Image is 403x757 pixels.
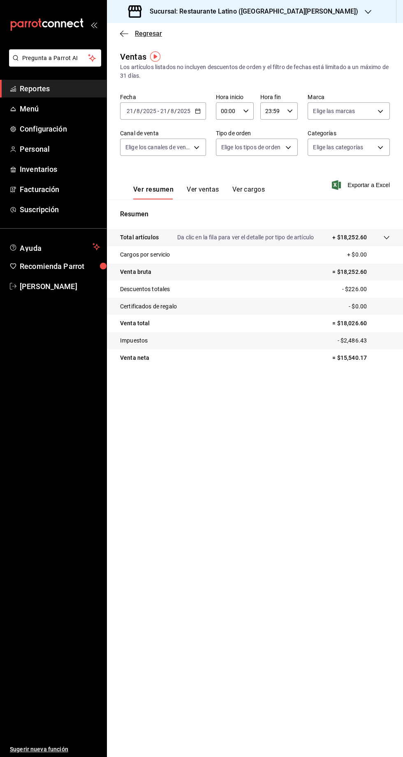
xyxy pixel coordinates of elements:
span: Menú [20,103,100,114]
span: Configuración [20,123,100,134]
label: Tipo de orden [216,130,298,136]
span: Personal [20,144,100,155]
span: / [134,108,136,114]
span: Facturación [20,184,100,195]
p: Certificados de regalo [120,302,177,311]
button: Regresar [120,30,162,37]
span: / [167,108,170,114]
label: Canal de venta [120,130,206,136]
button: Exportar a Excel [334,180,390,190]
p: Venta neta [120,354,149,362]
input: -- [136,108,140,114]
label: Categorías [308,130,390,136]
span: Pregunta a Parrot AI [22,54,88,63]
span: Elige los tipos de orden [221,143,280,151]
button: Ver cargos [232,185,265,199]
p: Resumen [120,209,390,219]
p: Impuestos [120,336,148,345]
span: Inventarios [20,164,100,175]
label: Fecha [120,94,206,100]
p: Descuentos totales [120,285,170,294]
span: Elige los canales de venta [125,143,191,151]
p: + $0.00 [347,250,390,259]
a: Pregunta a Parrot AI [6,60,101,68]
span: Recomienda Parrot [20,261,100,272]
div: Ventas [120,51,146,63]
label: Hora inicio [216,94,254,100]
span: [PERSON_NAME] [20,281,100,292]
input: ---- [143,108,157,114]
span: Regresar [135,30,162,37]
p: = $18,252.60 [332,268,390,276]
button: Ver ventas [187,185,219,199]
input: -- [160,108,167,114]
div: navigation tabs [133,185,265,199]
h3: Sucursal: Restaurante Latino ([GEOGRAPHIC_DATA][PERSON_NAME]) [143,7,358,16]
input: -- [170,108,174,114]
span: Elige las marcas [313,107,355,115]
p: Total artículos [120,233,159,242]
span: Suscripción [20,204,100,215]
input: -- [126,108,134,114]
p: - $0.00 [349,302,390,311]
span: - [157,108,159,114]
p: - $226.00 [342,285,390,294]
p: Venta total [120,319,150,328]
span: Sugerir nueva función [10,745,100,754]
input: ---- [177,108,191,114]
button: open_drawer_menu [90,21,97,28]
button: Ver resumen [133,185,174,199]
p: + $18,252.60 [332,233,367,242]
p: = $15,540.17 [332,354,390,362]
p: - $2,486.43 [338,336,390,345]
span: Ayuda [20,242,89,252]
p: = $18,026.60 [332,319,390,328]
span: Elige las categorías [313,143,363,151]
label: Marca [308,94,390,100]
span: Reportes [20,83,100,94]
span: / [174,108,177,114]
span: / [140,108,143,114]
button: Pregunta a Parrot AI [9,49,101,67]
div: Los artículos listados no incluyen descuentos de orden y el filtro de fechas está limitado a un m... [120,63,390,80]
img: Tooltip marker [150,51,160,62]
p: Da clic en la fila para ver el detalle por tipo de artículo [177,233,314,242]
label: Hora fin [260,94,298,100]
p: Cargos por servicio [120,250,170,259]
p: Venta bruta [120,268,151,276]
